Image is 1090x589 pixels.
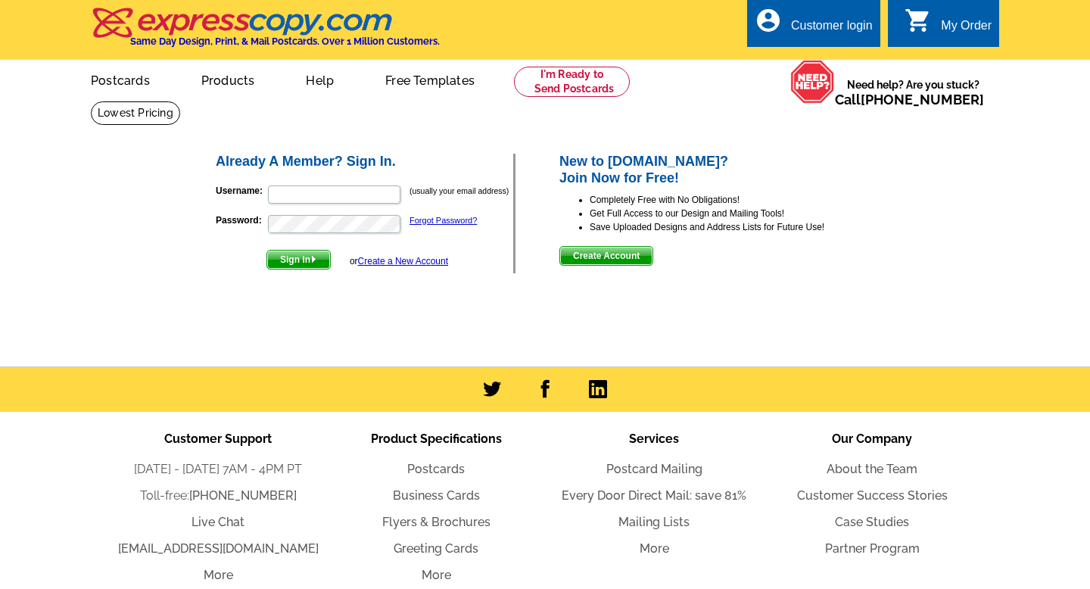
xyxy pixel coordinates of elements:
div: Customer login [791,19,873,40]
span: Product Specifications [371,432,502,446]
a: Case Studies [835,515,909,529]
li: Completely Free with No Obligations! [590,193,877,207]
li: Get Full Access to our Design and Mailing Tools! [590,207,877,220]
a: Partner Program [825,541,920,556]
a: Live Chat [192,515,244,529]
li: Toll-free: [109,487,327,505]
span: Need help? Are you stuck? [835,77,992,108]
button: Sign In [266,250,331,270]
li: [DATE] - [DATE] 7AM - 4PM PT [109,460,327,478]
a: Free Templates [361,61,499,97]
div: or [350,254,448,268]
label: Username: [216,184,266,198]
h4: Same Day Design, Print, & Mail Postcards. Over 1 Million Customers. [130,36,440,47]
img: button-next-arrow-white.png [310,256,317,263]
a: Forgot Password? [410,216,477,225]
h2: New to [DOMAIN_NAME]? Join Now for Free! [559,154,877,186]
h2: Already A Member? Sign In. [216,154,513,170]
a: Customer Success Stories [797,488,948,503]
li: Save Uploaded Designs and Address Lists for Future Use! [590,220,877,234]
span: Customer Support [164,432,272,446]
a: Create a New Account [358,256,448,266]
div: My Order [941,19,992,40]
a: More [640,541,669,556]
a: More [422,568,451,582]
a: Mailing Lists [618,515,690,529]
span: Create Account [560,247,652,265]
img: help [790,60,835,104]
a: Flyers & Brochures [382,515,490,529]
a: Same Day Design, Print, & Mail Postcards. Over 1 Million Customers. [91,18,440,47]
a: Help [282,61,358,97]
a: [PHONE_NUMBER] [861,92,984,108]
span: Our Company [832,432,912,446]
a: shopping_cart My Order [905,17,992,36]
button: Create Account [559,246,653,266]
a: Greeting Cards [394,541,478,556]
a: [EMAIL_ADDRESS][DOMAIN_NAME] [118,541,319,556]
a: About the Team [827,462,917,476]
small: (usually your email address) [410,186,509,195]
a: account_circle Customer login [755,17,873,36]
a: Postcard Mailing [606,462,702,476]
a: Products [177,61,279,97]
a: Postcards [67,61,174,97]
a: Business Cards [393,488,480,503]
span: Call [835,92,984,108]
span: Sign In [267,251,330,269]
a: [PHONE_NUMBER] [189,488,297,503]
label: Password: [216,213,266,227]
span: Services [629,432,679,446]
i: account_circle [755,7,782,34]
a: Postcards [407,462,465,476]
i: shopping_cart [905,7,932,34]
a: Every Door Direct Mail: save 81% [562,488,746,503]
a: More [204,568,233,582]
